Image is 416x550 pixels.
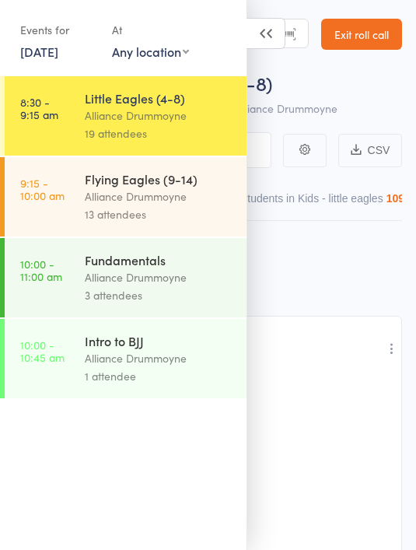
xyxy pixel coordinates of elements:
div: Alliance Drummoyne [85,268,233,286]
div: Flying Eagles (9-14) [85,170,233,187]
div: 13 attendees [85,205,233,223]
div: 3 attendees [85,286,233,304]
a: 10:00 -11:00 amFundamentalsAlliance Drummoyne3 attendees [5,238,246,317]
a: 9:15 -10:00 amFlying Eagles (9-14)Alliance Drummoyne13 attendees [5,157,246,236]
a: [DATE] [20,43,58,60]
time: 9:15 - 10:00 am [20,177,65,201]
div: Alliance Drummoyne [85,349,233,367]
div: Alliance Drummoyne [85,107,233,124]
div: Intro to BJJ [85,332,233,349]
button: Other students in Kids - little eagles109 [211,184,404,220]
div: 19 attendees [85,124,233,142]
div: Alliance Drummoyne [85,187,233,205]
time: 8:30 - 9:15 am [20,96,58,121]
a: 8:30 -9:15 amLittle Eagles (4-8)Alliance Drummoyne19 attendees [5,76,246,156]
div: 109 [386,192,404,205]
a: Exit roll call [321,19,402,50]
time: 10:00 - 11:00 am [20,257,62,282]
div: Little Eagles (4-8) [85,89,233,107]
div: 1 attendee [85,367,233,385]
div: Events for [20,17,96,43]
div: Any location [112,43,189,60]
time: 10:00 - 10:45 am [20,338,65,363]
span: Alliance Drummoyne [236,100,337,116]
div: At [112,17,189,43]
div: Fundamentals [85,251,233,268]
button: CSV [338,134,402,167]
a: 10:00 -10:45 amIntro to BJJAlliance Drummoyne1 attendee [5,319,246,398]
